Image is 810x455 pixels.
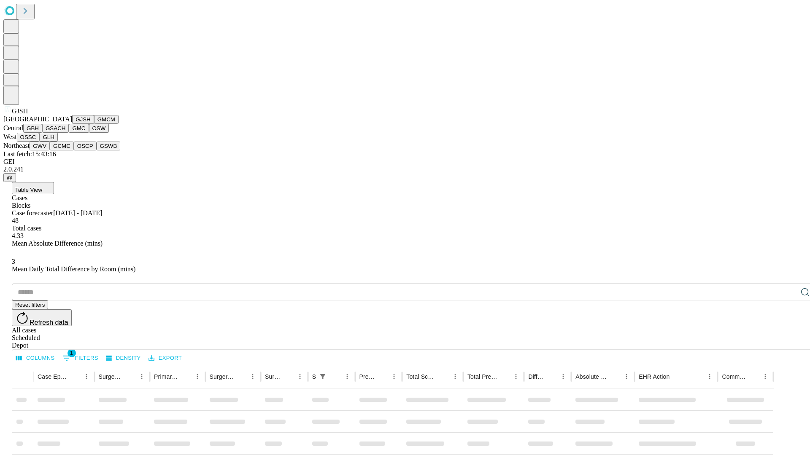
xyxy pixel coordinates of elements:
button: GWV [30,142,50,150]
button: Menu [81,371,92,383]
button: GMCM [94,115,119,124]
div: Total Predicted Duration [467,373,498,380]
button: OSCP [74,142,97,150]
button: Sort [180,371,192,383]
button: Sort [69,371,81,383]
button: GBH [23,124,42,133]
button: Sort [670,371,682,383]
button: Menu [341,371,353,383]
div: Predicted In Room Duration [359,373,376,380]
button: Menu [388,371,400,383]
button: GLH [39,133,57,142]
button: Sort [748,371,759,383]
span: GJSH [12,107,28,115]
span: Central [3,124,23,131]
button: Show filters [60,351,100,365]
button: Menu [510,371,522,383]
button: GJSH [72,115,94,124]
span: Mean Absolute Difference (mins) [12,240,103,247]
button: GSWB [97,142,121,150]
span: Reset filters [15,302,45,308]
span: Table View [15,187,42,193]
button: Menu [247,371,259,383]
span: Refresh data [30,319,68,326]
span: 3 [12,258,15,265]
button: OSW [89,124,109,133]
button: Sort [545,371,557,383]
div: Comments [722,373,746,380]
div: Case Epic Id [38,373,68,380]
span: 4.33 [12,232,24,239]
div: GEI [3,158,807,166]
span: @ [7,174,13,181]
div: Difference [528,373,545,380]
button: OSSC [17,133,40,142]
span: Northeast [3,142,30,149]
div: Scheduled In Room Duration [312,373,316,380]
button: Export [146,352,184,365]
div: Primary Service [154,373,178,380]
div: 2.0.241 [3,166,807,173]
div: Total Scheduled Duration [406,373,437,380]
button: GMC [69,124,89,133]
div: Surgery Date [265,373,281,380]
span: Case forecaster [12,209,53,217]
div: 1 active filter [317,371,329,383]
button: Sort [329,371,341,383]
button: Menu [136,371,148,383]
button: Menu [557,371,569,383]
span: [GEOGRAPHIC_DATA] [3,115,72,123]
button: Density [104,352,143,365]
button: Table View [12,182,54,194]
button: Menu [621,371,632,383]
span: Last fetch: 15:43:16 [3,150,56,158]
button: Sort [235,371,247,383]
button: Sort [498,371,510,383]
div: EHR Action [639,373,670,380]
button: Refresh data [12,309,72,326]
button: Menu [759,371,771,383]
button: Menu [449,371,461,383]
span: Total cases [12,225,41,232]
span: 1 [67,349,76,357]
div: Surgery Name [210,373,234,380]
div: Surgeon Name [99,373,123,380]
button: Sort [609,371,621,383]
button: Sort [124,371,136,383]
button: Menu [192,371,203,383]
button: Sort [282,371,294,383]
button: Menu [294,371,306,383]
button: Sort [376,371,388,383]
button: Show filters [317,371,329,383]
span: [DATE] - [DATE] [53,209,102,217]
span: West [3,133,17,140]
button: Reset filters [12,300,48,309]
button: Sort [437,371,449,383]
div: Absolute Difference [575,373,608,380]
button: Menu [704,371,715,383]
button: @ [3,173,16,182]
span: 48 [12,217,19,224]
span: Mean Daily Total Difference by Room (mins) [12,265,135,273]
button: GSACH [42,124,69,133]
button: Select columns [14,352,57,365]
button: GCMC [50,142,74,150]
